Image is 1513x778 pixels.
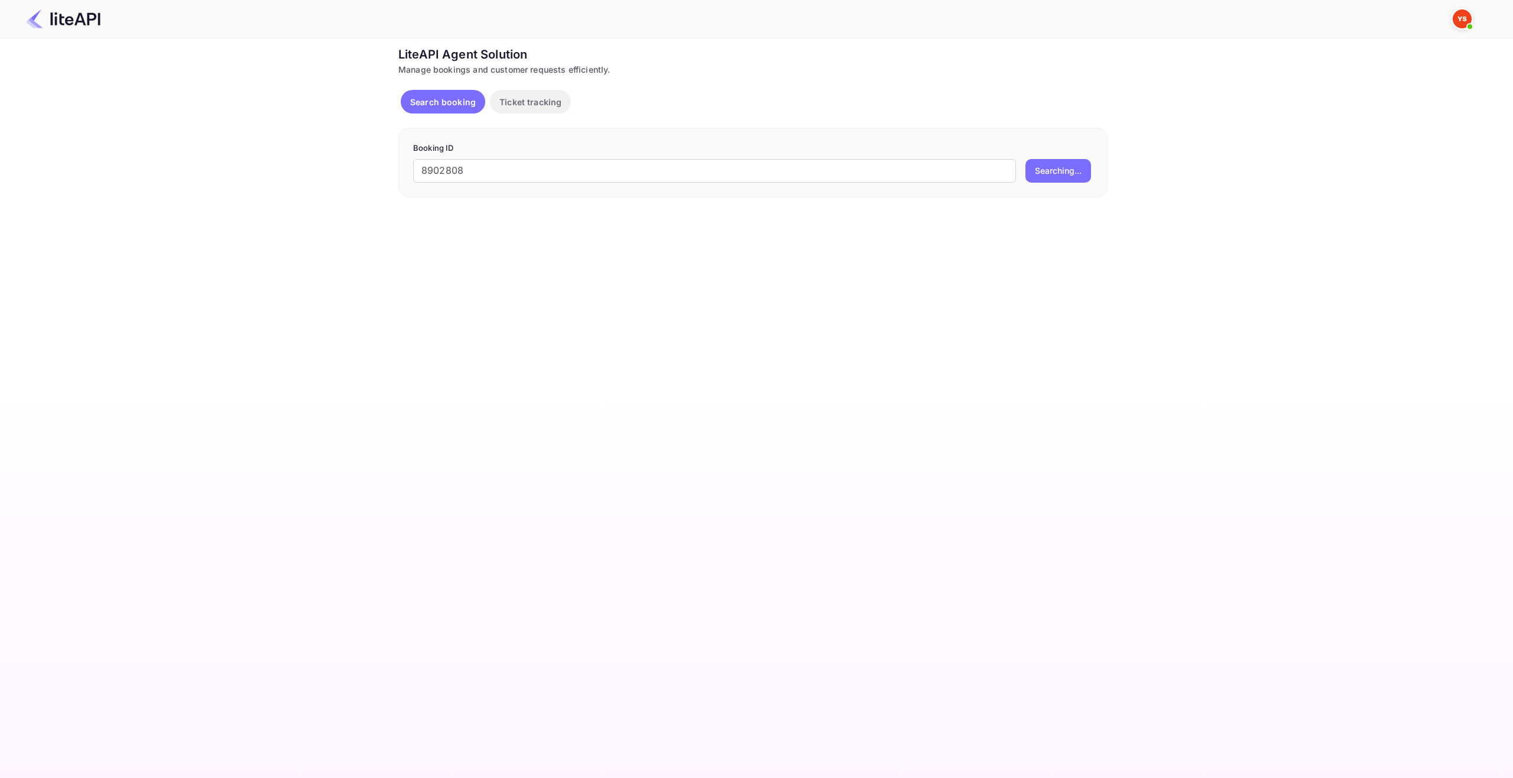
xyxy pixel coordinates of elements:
div: Manage bookings and customer requests efficiently. [398,63,1108,76]
p: Ticket tracking [499,96,561,108]
input: Enter Booking ID (e.g., 63782194) [413,159,1016,183]
img: Yandex Support [1453,9,1472,28]
img: LiteAPI Logo [26,9,100,28]
div: LiteAPI Agent Solution [398,46,1108,63]
button: Searching... [1025,159,1091,183]
p: Booking ID [413,142,1093,154]
p: Search booking [410,96,476,108]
